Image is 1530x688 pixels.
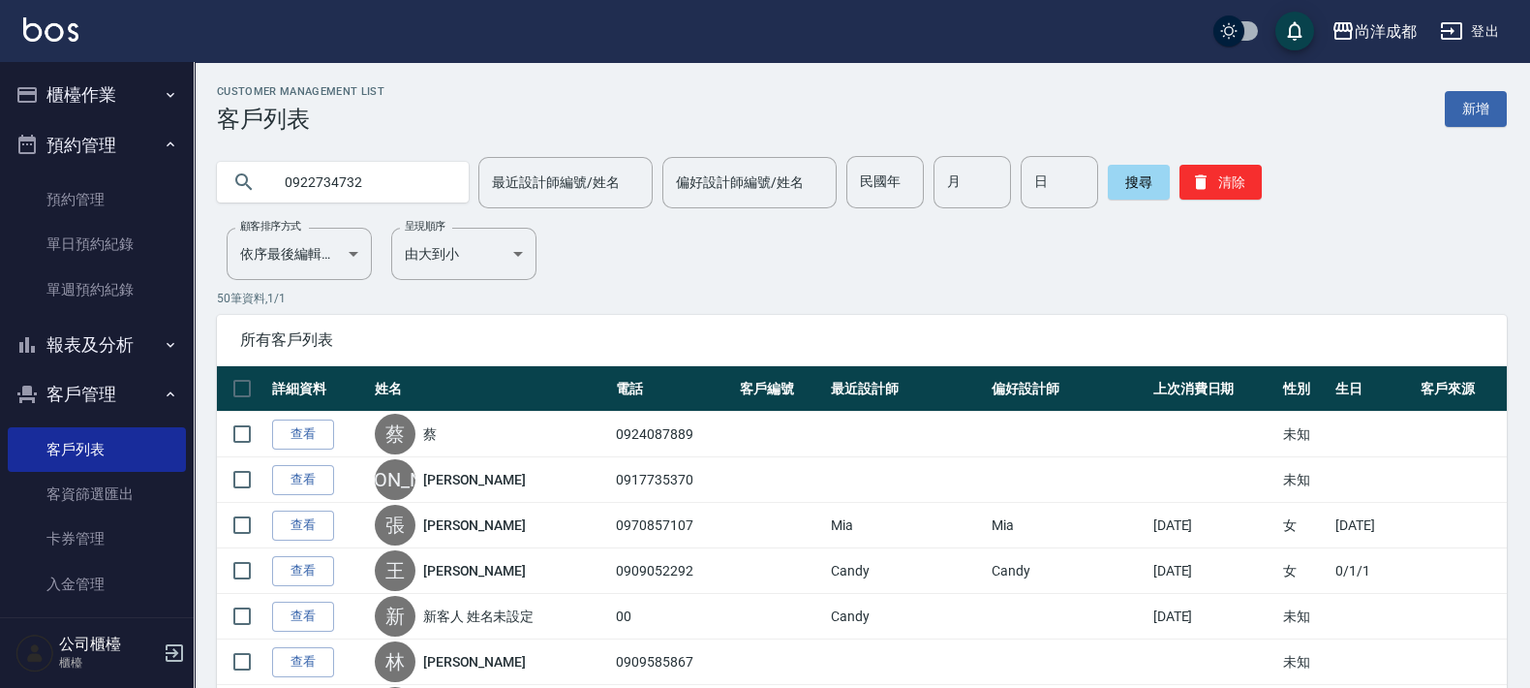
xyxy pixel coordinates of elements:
[423,424,437,444] a: 蔡
[405,219,445,234] label: 呈現順序
[375,414,415,454] div: 蔡
[272,602,334,632] a: 查看
[1148,503,1278,548] td: [DATE]
[8,472,186,516] a: 客資篩選匯出
[1179,165,1262,200] button: 清除
[1331,548,1416,594] td: 0/1/1
[735,366,826,412] th: 客戶編號
[1278,412,1331,457] td: 未知
[217,106,384,133] h3: 客戶列表
[391,228,536,280] div: 由大到小
[1108,165,1170,200] button: 搜尋
[8,369,186,420] button: 客戶管理
[1148,366,1278,412] th: 上次消費日期
[375,596,415,637] div: 新
[611,594,735,640] td: 00
[826,594,987,640] td: Candy
[987,548,1147,594] td: Candy
[611,640,735,685] td: 0909585867
[987,503,1147,548] td: Mia
[15,634,54,672] img: Person
[272,420,334,450] a: 查看
[611,457,735,503] td: 0917735370
[272,647,334,677] a: 查看
[987,366,1147,412] th: 偏好設計師
[826,503,987,548] td: Mia
[8,70,186,120] button: 櫃檯作業
[826,366,987,412] th: 最近設計師
[8,120,186,171] button: 預約管理
[611,366,735,412] th: 電話
[423,607,535,626] a: 新客人 姓名未設定
[1278,457,1331,503] td: 未知
[272,465,334,495] a: 查看
[1278,548,1331,594] td: 女
[611,412,735,457] td: 0924087889
[1331,366,1416,412] th: 生日
[8,427,186,472] a: 客戶列表
[8,222,186,266] a: 單日預約紀錄
[23,17,78,42] img: Logo
[370,366,611,412] th: 姓名
[826,548,987,594] td: Candy
[8,267,186,312] a: 單週預約紀錄
[267,366,370,412] th: 詳細資料
[271,156,453,208] input: 搜尋關鍵字
[227,228,372,280] div: 依序最後編輯時間
[423,652,526,672] a: [PERSON_NAME]
[1275,12,1314,50] button: save
[8,320,186,370] button: 報表及分析
[217,85,384,98] h2: Customer Management List
[1355,19,1417,44] div: 尚洋成都
[59,654,158,672] p: 櫃檯
[1331,503,1416,548] td: [DATE]
[272,511,334,541] a: 查看
[1278,503,1331,548] td: 女
[59,635,158,654] h5: 公司櫃檯
[1148,548,1278,594] td: [DATE]
[1278,594,1331,640] td: 未知
[217,290,1507,307] p: 50 筆資料, 1 / 1
[240,219,301,234] label: 顧客排序方式
[1445,91,1507,127] a: 新增
[611,548,735,594] td: 0909052292
[611,503,735,548] td: 0970857107
[8,516,186,561] a: 卡券管理
[272,556,334,586] a: 查看
[1278,640,1331,685] td: 未知
[1148,594,1278,640] td: [DATE]
[1416,366,1507,412] th: 客戶來源
[375,505,415,546] div: 張
[375,641,415,682] div: 林
[240,330,1484,350] span: 所有客戶列表
[1324,12,1424,51] button: 尚洋成都
[375,550,415,591] div: 王
[8,614,186,665] button: 員工及薪資
[1278,366,1331,412] th: 性別
[375,459,415,500] div: [PERSON_NAME]
[423,470,526,489] a: [PERSON_NAME]
[1432,14,1507,49] button: 登出
[8,177,186,222] a: 預約管理
[8,562,186,607] a: 入金管理
[423,561,526,580] a: [PERSON_NAME]
[423,516,526,535] a: [PERSON_NAME]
